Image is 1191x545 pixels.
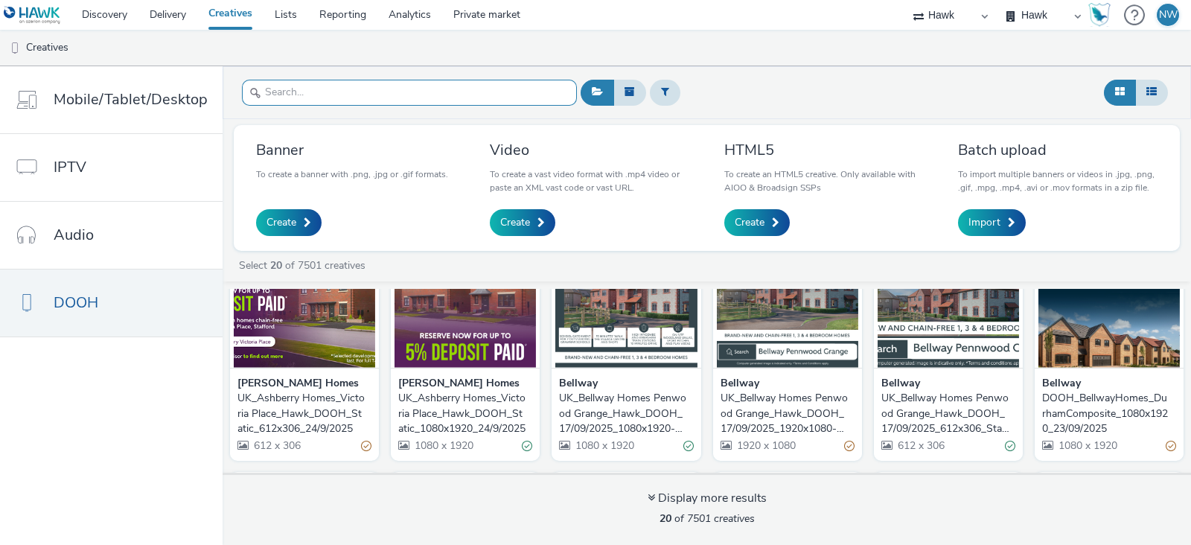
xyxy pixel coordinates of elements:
img: UK_Ashberry Homes_Victoria Place_Hawk_DOOH_Static_1080x1920_24/9/2025 visual [395,223,536,368]
a: DOOH_BellwayHomes_DurhamComposite_1080x1920_23/09/2025 [1042,391,1176,436]
strong: Bellway [721,376,759,391]
div: Display more results [648,490,767,507]
span: 1920 x 1080 [735,439,796,453]
div: Partially valid [1166,438,1176,453]
span: 1080 x 1920 [574,439,634,453]
div: Valid [522,438,532,453]
p: To create a banner with .png, .jpg or .gif formats. [256,168,448,181]
span: Create [735,215,764,230]
span: Create [500,215,530,230]
a: Hawk Academy [1088,3,1117,27]
strong: Bellway [1042,376,1081,391]
strong: Bellway [559,376,598,391]
img: UK_Bellway Homes Penwood Grange_Hawk_DOOH_17/09/2025_1920x1080-Static visual [717,223,858,368]
span: IPTV [54,156,86,178]
p: To import multiple banners or videos in .jpg, .png, .gif, .mpg, .mp4, .avi or .mov formats in a z... [958,168,1158,194]
a: UK_Ashberry Homes_Victoria Place_Hawk_DOOH_Static_612x306_24/9/2025 [237,391,371,436]
img: UK_Ashberry Homes_Victoria Place_Hawk_DOOH_Static_612x306_24/9/2025 visual [234,223,375,368]
div: UK_Bellway Homes Penwood Grange_Hawk_DOOH_17/09/2025_1080x1920-Static [559,391,687,436]
span: 1080 x 1920 [413,439,473,453]
img: UK_Bellway Homes Penwood Grange_Hawk_DOOH_17/09/2025_1080x1920-Static visual [555,223,697,368]
img: DOOH_BellwayHomes_DurhamComposite_1080x1920_23/09/2025 visual [1038,223,1180,368]
div: UK_Ashberry Homes_Victoria Place_Hawk_DOOH_Static_1080x1920_24/9/2025 [398,391,526,436]
img: undefined Logo [4,6,61,25]
span: 1080 x 1920 [1057,439,1117,453]
div: Valid [1005,438,1015,453]
strong: [PERSON_NAME] Homes [237,376,359,391]
a: Import [958,209,1026,236]
img: Hawk Academy [1088,3,1111,27]
a: Select of 7501 creatives [237,258,371,272]
span: 612 x 306 [252,439,301,453]
button: Grid [1104,80,1136,105]
h3: Batch upload [958,140,1158,160]
h3: HTML5 [724,140,924,160]
strong: 20 [270,258,282,272]
p: To create an HTML5 creative. Only available with AIOO & Broadsign SSPs [724,168,924,194]
a: UK_Ashberry Homes_Victoria Place_Hawk_DOOH_Static_1080x1920_24/9/2025 [398,391,532,436]
button: Table [1135,80,1168,105]
img: UK_Bellway Homes Penwood Grange_Hawk_DOOH_17/09/2025_612x306_Static visual [878,223,1019,368]
span: Import [968,215,1000,230]
p: To create a vast video format with .mp4 video or paste an XML vast code or vast URL. [490,168,689,194]
a: Create [724,209,790,236]
input: Search... [242,80,577,106]
span: 612 x 306 [896,439,945,453]
div: DOOH_BellwayHomes_DurhamComposite_1080x1920_23/09/2025 [1042,391,1170,436]
span: Mobile/Tablet/Desktop [54,89,208,110]
span: Audio [54,224,94,246]
a: UK_Bellway Homes Penwood Grange_Hawk_DOOH_17/09/2025_612x306_Static [881,391,1015,436]
strong: Bellway [881,376,920,391]
div: UK_Bellway Homes Penwood Grange_Hawk_DOOH_17/09/2025_612x306_Static [881,391,1009,436]
a: Create [256,209,322,236]
a: Create [490,209,555,236]
span: Create [266,215,296,230]
h3: Banner [256,140,448,160]
img: dooh [7,41,22,56]
span: of 7501 creatives [660,511,755,526]
div: Valid [683,438,694,453]
span: DOOH [54,292,98,313]
div: NW [1159,4,1178,26]
strong: 20 [660,511,671,526]
h3: Video [490,140,689,160]
div: Partially valid [361,438,371,453]
div: Partially valid [844,438,855,453]
a: UK_Bellway Homes Penwood Grange_Hawk_DOOH_17/09/2025_1920x1080-Static [721,391,855,436]
div: UK_Ashberry Homes_Victoria Place_Hawk_DOOH_Static_612x306_24/9/2025 [237,391,365,436]
strong: [PERSON_NAME] Homes [398,376,520,391]
a: UK_Bellway Homes Penwood Grange_Hawk_DOOH_17/09/2025_1080x1920-Static [559,391,693,436]
div: UK_Bellway Homes Penwood Grange_Hawk_DOOH_17/09/2025_1920x1080-Static [721,391,849,436]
